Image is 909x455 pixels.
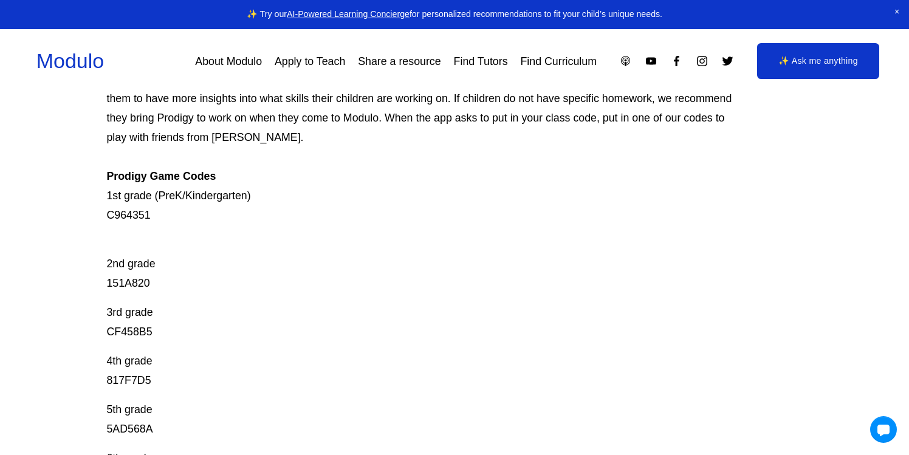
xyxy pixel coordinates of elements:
[358,50,441,72] a: Share a resource
[721,55,734,67] a: Twitter
[454,50,508,72] a: Find Tutors
[106,351,732,390] p: 4th grade 817F7D5
[106,170,216,182] strong: Prodigy Game Codes
[106,50,732,225] p: Prodigy is our go-to mastery- based tool to give kids lots of fun, engaging math problems while e...
[619,55,632,67] a: Apple Podcasts
[287,9,410,19] a: AI-Powered Learning Concierge
[195,50,262,72] a: About Modulo
[106,303,732,341] p: 3rd grade CF458B5
[696,55,708,67] a: Instagram
[106,400,732,439] p: 5th grade 5AD568A
[36,49,104,72] a: Modulo
[670,55,683,67] a: Facebook
[757,43,880,80] a: ✨ Ask me anything
[106,234,732,293] p: 2nd grade 151A820
[645,55,657,67] a: YouTube
[520,50,597,72] a: Find Curriculum
[275,50,345,72] a: Apply to Teach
